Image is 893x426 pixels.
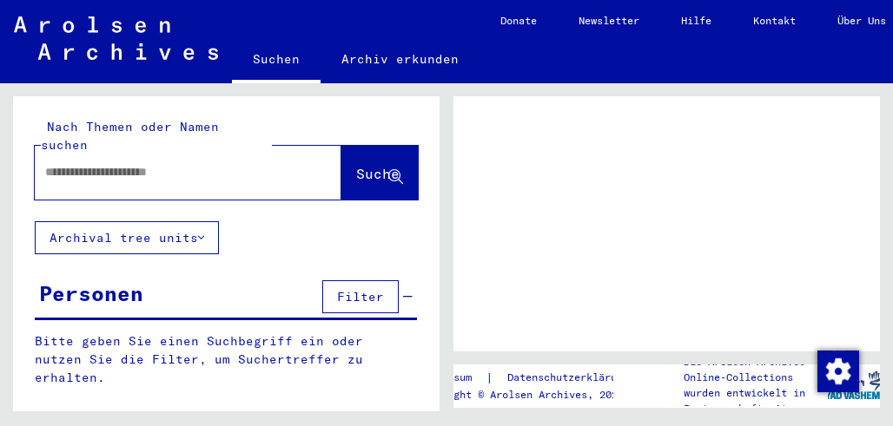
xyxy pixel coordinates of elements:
button: Filter [322,280,399,313]
a: Suchen [232,38,321,83]
a: Archiv erkunden [321,38,480,80]
div: Personen [39,278,143,309]
button: Suche [341,146,418,200]
p: wurden entwickelt in Partnerschaft mit [684,385,827,416]
mat-label: Nach Themen oder Namen suchen [41,119,219,153]
img: Zustimmung ändern [817,351,859,392]
p: Bitte geben Sie einen Suchbegriff ein oder nutzen Sie die Filter, um Suchertreffer zu erhalten. [35,332,417,387]
a: Datenschutzerklärung [493,369,650,387]
span: Suche [356,165,400,182]
img: Arolsen_neg.svg [14,16,218,60]
div: | [417,369,650,387]
p: Die Arolsen Archives Online-Collections [684,354,827,385]
p: Copyright © Arolsen Archives, 2021 [417,387,650,403]
button: Archival tree units [35,221,219,254]
span: Filter [337,289,384,305]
